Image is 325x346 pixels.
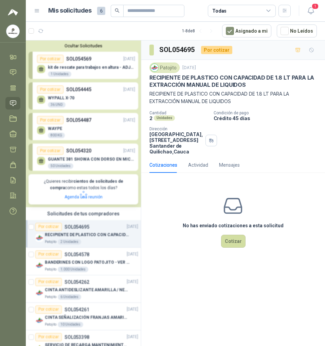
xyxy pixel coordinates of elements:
div: Patojito [149,63,180,73]
img: Company Logo [6,25,19,38]
span: 1 [311,3,319,10]
div: Unidades [154,115,175,121]
img: Logo peakr [8,8,18,16]
div: Cotizaciones [149,161,177,169]
span: 6 [97,7,105,15]
div: Por cotizar [201,46,232,54]
div: Actividad [188,161,208,169]
button: Asignado a mi [222,24,271,37]
button: 1 [305,5,317,17]
h3: No has enviado cotizaciones a esta solicitud [183,222,284,229]
p: Crédito 45 días [214,115,322,121]
p: [GEOGRAPHIC_DATA], [STREET_ADDRESS] Santander de Quilichao , Cauca [149,131,203,154]
img: Company Logo [151,64,158,71]
p: Cantidad [149,111,208,115]
div: Todas [212,7,227,15]
h1: Mis solicitudes [48,6,92,16]
p: Condición de pago [214,111,322,115]
div: Mensajes [219,161,240,169]
span: search [115,8,120,13]
p: Dirección [149,127,203,131]
p: [DATE] [182,65,196,71]
p: RECIPIENTE DE PLASTICO CON CAPACIDAD DE 1.8 LT PARA LA EXTRACCIÓN MANUAL DE LIQUIDOS [149,74,317,89]
p: 2 [149,115,152,121]
h3: SOL054695 [159,45,196,55]
button: Cotizar [221,235,246,248]
div: 1 - 8 de 8 [182,26,217,36]
p: RECIPIENTE DE PLASTICO CON CAPACIDAD DE 1.8 LT PARA LA EXTRACCIÓN MANUAL DE LIQUIDOS [149,90,317,105]
button: No Leídos [277,24,317,37]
